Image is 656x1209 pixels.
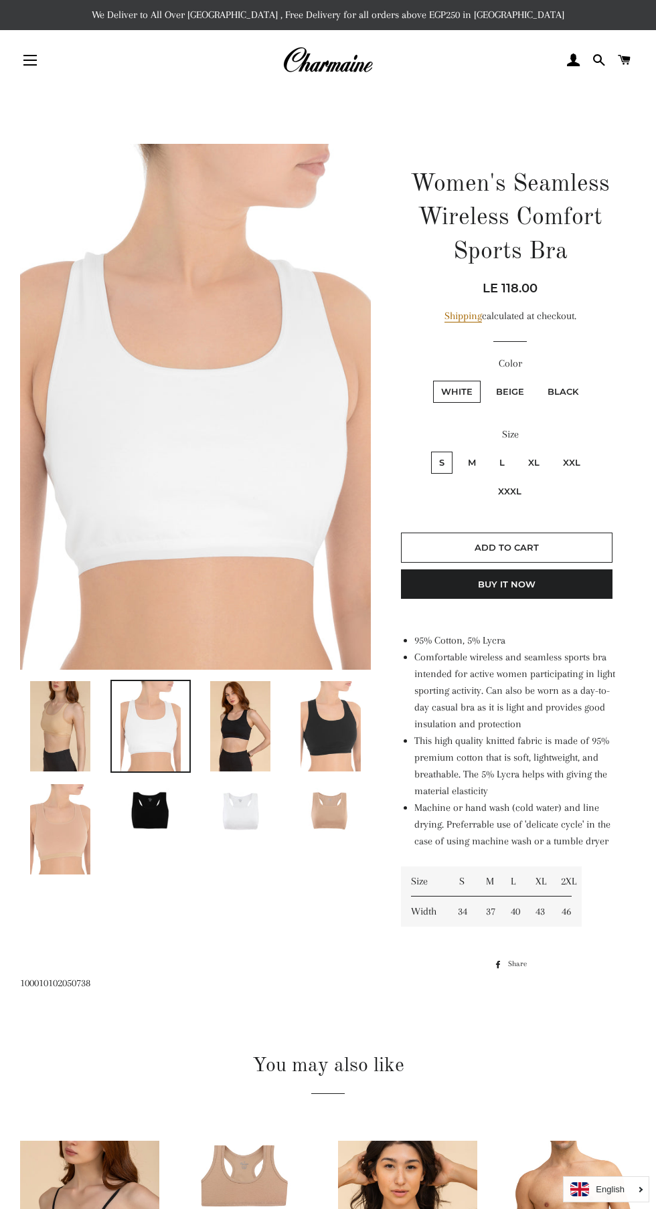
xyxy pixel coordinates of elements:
label: Black [540,381,586,403]
label: White [433,381,481,403]
img: Load image into Gallery viewer, Women&#39;s Seamless Wireless Comfort Sports Bra [202,784,280,836]
label: XXXL [490,480,529,502]
img: Load image into Gallery viewer, Women&#39;s Seamless Wireless Comfort Sports Bra [30,784,90,874]
img: Load image into Gallery viewer, Women&#39;s Seamless Wireless Comfort Sports Bra [292,784,370,836]
span: 100010102050738 [20,977,90,989]
img: Women's Seamless Wireless Comfort Sports Bra [20,144,371,670]
td: S [448,866,476,897]
a: Shipping [444,310,482,322]
li: Comfortable wireless and seamless sports bra intended for active women participating in light spo... [414,649,619,733]
img: Load image into Gallery viewer, Women&#39;s Seamless Wireless Comfort Sports Bra [120,681,181,771]
span: Share [508,957,534,971]
label: M [460,452,484,474]
span: Add to Cart [475,542,539,553]
td: 37 [476,897,501,927]
img: Load image into Gallery viewer, Women&#39;s Seamless Wireless Comfort Sports Bra [30,681,90,771]
button: Add to Cart [401,533,612,562]
td: Width [401,897,448,927]
h1: Women's Seamless Wireless Comfort Sports Bra [401,168,619,269]
td: M [476,866,501,897]
label: L [491,452,513,474]
a: English [570,1182,642,1196]
td: 2XL [551,866,582,897]
label: Size [401,426,619,443]
span: This high quality knitted fabric is made of 95% premium cotton that is soft, lightweight, and bre... [414,735,609,797]
td: 46 [551,897,582,927]
td: XL [525,866,551,897]
h2: You may also like [20,1052,636,1080]
span: Machine or hand wash (cold water) and line drying. Preferrable use of 'delicate cycle' in the cas... [414,802,610,847]
td: Size [401,866,448,897]
label: XXL [555,452,588,474]
label: Color [401,355,619,372]
span: 95% Cotton, 5% Lycra [414,634,505,646]
button: Buy it now [401,569,612,599]
label: S [431,452,453,474]
td: 43 [525,897,551,927]
img: Load image into Gallery viewer, Women&#39;s Seamless Wireless Comfort Sports Bra [210,681,270,771]
div: calculated at checkout. [401,308,619,324]
img: Load image into Gallery viewer, Women&#39;s Seamless Wireless Comfort Sports Bra [301,681,361,771]
td: 40 [501,897,525,927]
img: Charmaine Egypt [282,45,373,75]
i: English [596,1185,625,1194]
label: XL [520,452,548,474]
span: LE 118.00 [483,281,538,296]
img: Load image into Gallery viewer, Women&#39;s Seamless Wireless Comfort Sports Bra [112,784,189,836]
td: L [501,866,525,897]
label: Beige [488,381,532,403]
td: 34 [448,897,476,927]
